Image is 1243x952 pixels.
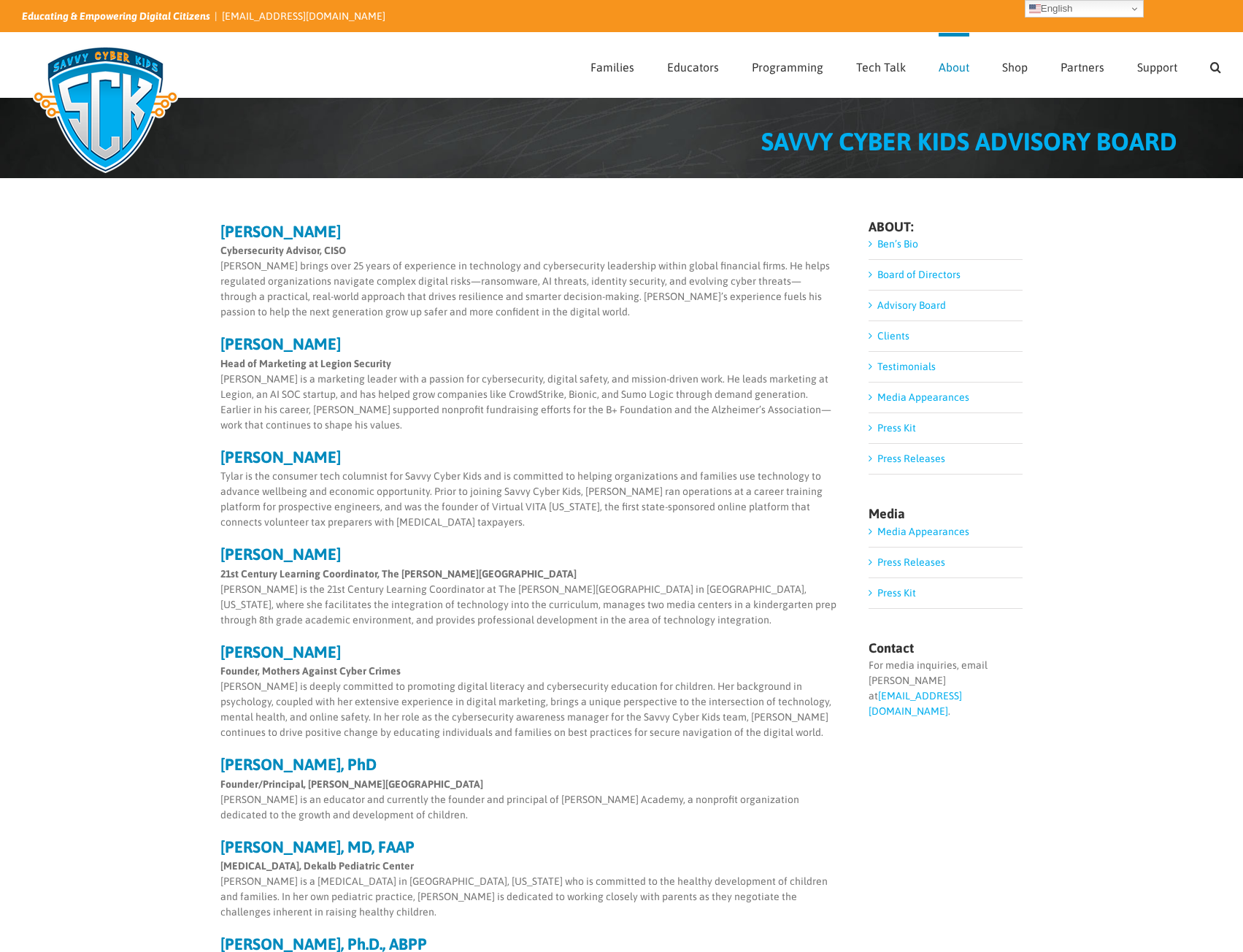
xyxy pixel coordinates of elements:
a: Press Releases [877,556,945,568]
strong: [PERSON_NAME] [220,334,341,353]
span: Support [1137,61,1177,73]
a: Clients [877,330,909,342]
a: Families [590,33,634,97]
strong: Cybersecurity Advisor, CISO [220,245,346,256]
strong: 21st Century Learning Coordinator, The [PERSON_NAME][GEOGRAPHIC_DATA] [220,568,577,580]
a: Press Kit [877,587,916,599]
span: Educators [667,61,719,73]
a: Testimonials [877,361,936,372]
p: [PERSON_NAME] is the 21st Century Learning Coordinator at The [PERSON_NAME][GEOGRAPHIC_DATA] in [... [220,567,837,628]
a: [EMAIL_ADDRESS][DOMAIN_NAME] [869,690,962,717]
strong: Head of Marketing at Legion Security [220,358,391,369]
span: About [939,61,969,73]
a: Support [1137,33,1177,97]
img: Savvy Cyber Kids Logo [22,37,189,183]
strong: [PERSON_NAME] [220,545,341,564]
a: Educators [667,33,719,97]
a: Search [1210,33,1221,97]
a: Board of Directors [877,269,961,280]
strong: [PERSON_NAME] [220,642,341,661]
div: For media inquiries, email [PERSON_NAME] at . [869,658,1023,719]
span: Partners [1061,61,1104,73]
a: Ben’s Bio [877,238,918,250]
a: Programming [752,33,823,97]
h4: Contact [869,642,1023,655]
strong: [PERSON_NAME] [220,222,341,241]
a: Media Appearances [877,391,969,403]
h4: Media [869,507,1023,521]
span: Tech Talk [856,61,906,73]
a: About [939,33,969,97]
p: [PERSON_NAME] is deeply committed to promoting digital literacy and cybersecurity education for c... [220,664,837,740]
strong: [PERSON_NAME], MD, FAAP [220,837,415,856]
i: Educating & Empowering Digital Citizens [22,10,210,22]
a: Press Releases [877,453,945,464]
a: Media Appearances [877,526,969,537]
a: Advisory Board [877,299,946,311]
a: [EMAIL_ADDRESS][DOMAIN_NAME] [222,10,385,22]
a: Partners [1061,33,1104,97]
p: [PERSON_NAME] is a [MEDICAL_DATA] in [GEOGRAPHIC_DATA], [US_STATE] who is committed to the health... [220,859,837,920]
a: Tech Talk [856,33,906,97]
span: SAVVY CYBER KIDS ADVISORY BOARD [761,127,1177,156]
h4: ABOUT: [869,220,1023,234]
strong: [MEDICAL_DATA], Dekalb Pediatric Center [220,860,414,872]
strong: Founder/Principal, [PERSON_NAME][GEOGRAPHIC_DATA] [220,778,483,790]
p: [PERSON_NAME] brings over 25 years of experience in technology and cybersecurity leadership withi... [220,243,837,320]
span: Programming [752,61,823,73]
p: [PERSON_NAME] is a marketing leader with a passion for cybersecurity, digital safety, and mission... [220,356,837,433]
a: Shop [1002,33,1028,97]
a: Press Kit [877,422,916,434]
p: Tylar is the consumer tech columnist for Savvy Cyber Kids and is committed to helping organizatio... [220,469,837,530]
span: Shop [1002,61,1028,73]
strong: [PERSON_NAME], PhD [220,755,377,774]
strong: [PERSON_NAME] [220,448,341,467]
strong: Founder, Mothers Against Cyber Crimes [220,665,401,677]
span: Families [590,61,634,73]
p: [PERSON_NAME] is an educator and currently the founder and principal of [PERSON_NAME] Academy, a ... [220,777,837,823]
nav: Main Menu [590,33,1221,97]
img: en [1029,3,1041,15]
